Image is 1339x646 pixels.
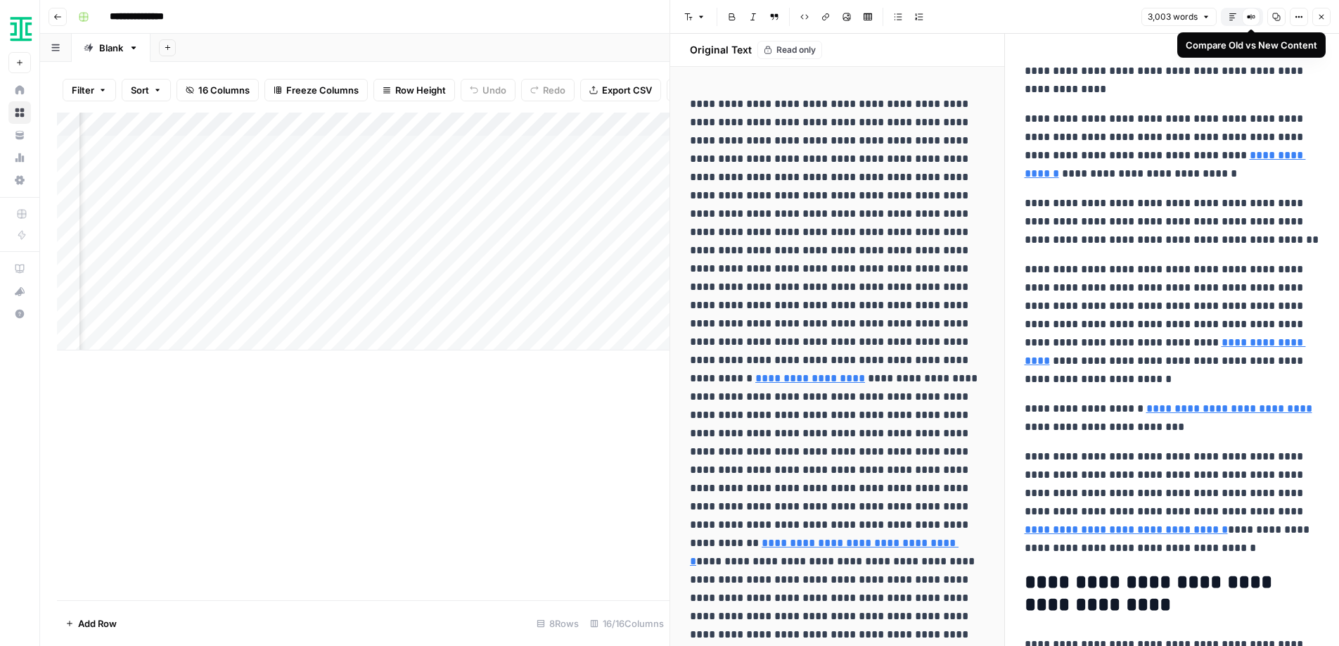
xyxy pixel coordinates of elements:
a: Blank [72,34,150,62]
span: Export CSV [602,83,652,97]
span: Filter [72,83,94,97]
button: Undo [461,79,515,101]
a: Usage [8,146,31,169]
div: 16/16 Columns [584,612,669,635]
div: Blank [99,41,123,55]
a: Your Data [8,124,31,146]
button: 3,003 words [1141,8,1217,26]
a: Browse [8,101,31,124]
button: Export CSV [580,79,661,101]
span: Sort [131,83,149,97]
span: 3,003 words [1148,11,1198,23]
button: Row Height [373,79,455,101]
button: What's new? [8,280,31,303]
button: 16 Columns [177,79,259,101]
button: Workspace: Ironclad [8,11,31,46]
span: Row Height [395,83,446,97]
button: Redo [521,79,575,101]
div: Compare Old vs New Content [1186,38,1317,52]
button: Freeze Columns [264,79,368,101]
button: Sort [122,79,171,101]
span: Redo [543,83,565,97]
a: AirOps Academy [8,258,31,280]
span: 16 Columns [198,83,250,97]
a: Settings [8,169,31,191]
a: Home [8,79,31,101]
h2: Original Text [681,43,752,57]
div: 8 Rows [531,612,584,635]
img: Ironclad Logo [8,16,34,42]
span: Undo [482,83,506,97]
span: Freeze Columns [286,83,359,97]
button: Add Row [57,612,125,635]
span: Add Row [78,616,117,631]
button: Help + Support [8,303,31,325]
button: Filter [63,79,116,101]
div: What's new? [9,281,30,302]
span: Read only [776,44,816,56]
